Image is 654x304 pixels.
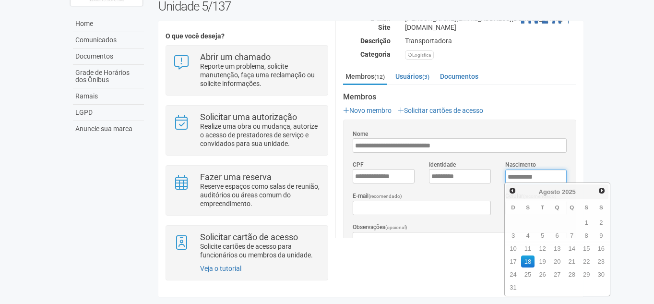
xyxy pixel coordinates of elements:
strong: Solicitar uma autorização [200,112,297,122]
a: 18 [521,255,535,268]
a: Abrir um chamado Reporte um problema, solicite manutenção, faça uma reclamação ou solicite inform... [173,53,321,88]
a: 22 [580,255,594,268]
p: Reserve espaços como salas de reunião, auditórios ou áreas comum do empreendimento. [200,182,321,208]
a: Novo membro [343,107,392,114]
div: Transportadora [398,36,583,45]
a: 5 [535,230,549,242]
a: 29 [580,268,594,280]
a: 14 [565,243,579,255]
a: 17 [506,255,520,268]
a: Anterior [507,185,518,196]
span: Segunda [526,204,530,210]
div: Logística [405,50,434,60]
a: 27 [550,268,564,280]
p: Realize uma obra ou mudança, autorize o acesso de prestadores de serviço e convidados para sua un... [200,122,321,148]
a: 25 [521,268,535,280]
a: 15 [580,243,594,255]
a: 7 [565,230,579,242]
span: (opcional) [385,225,407,230]
span: Próximo [598,187,606,195]
strong: Solicitar cartão de acesso [200,232,298,242]
label: Nascimento [505,160,536,169]
strong: Membros [343,93,576,101]
a: 8 [580,230,594,242]
label: CPF [353,160,364,169]
strong: Fazer uma reserva [200,172,272,182]
p: Solicite cartões de acesso para funcionários ou membros da unidade. [200,242,321,259]
a: Ramais [73,88,144,105]
a: 11 [521,243,535,255]
label: Identidade [429,160,456,169]
label: Observações [353,223,407,232]
a: 10 [506,243,520,255]
a: 31 [506,281,520,293]
a: Solicitar uma autorização Realize uma obra ou mudança, autorize o acesso de prestadores de serviç... [173,113,321,148]
a: 6 [550,230,564,242]
span: Terça [541,204,544,210]
label: Nome [353,130,368,138]
a: 16 [594,243,608,255]
a: 23 [594,255,608,268]
a: 9 [594,230,608,242]
a: Usuários(3) [393,69,432,84]
span: Agosto [539,188,560,195]
small: (12) [374,73,385,80]
a: Fazer uma reserva Reserve espaços como salas de reunião, auditórios ou áreas comum do empreendime... [173,173,321,208]
a: Membros(12) [343,69,387,85]
a: 13 [550,243,564,255]
a: 21 [565,255,579,268]
a: Documentos [438,69,481,84]
span: 2025 [562,188,576,195]
label: E-mail [353,192,402,201]
span: Quarta [555,204,559,210]
span: Domingo [511,204,515,210]
strong: Site [378,24,391,31]
a: Comunicados [73,32,144,49]
a: Solicitar cartão de acesso Solicite cartões de acesso para funcionários ou membros da unidade. [173,233,321,259]
a: Solicitar cartões de acesso [398,107,483,114]
a: Home [73,16,144,32]
strong: Categoria [360,50,391,58]
span: Quinta [570,204,574,210]
strong: Abrir um chamado [200,52,271,62]
span: Sábado [599,204,603,210]
a: 28 [565,268,579,280]
h4: O que você deseja? [166,33,328,40]
a: 30 [594,268,608,280]
a: Próximo [596,185,607,196]
small: (3) [422,73,429,80]
a: Documentos [73,49,144,65]
span: Anterior [509,187,516,195]
a: LGPD [73,105,144,121]
a: 3 [506,230,520,242]
a: 24 [506,268,520,280]
a: 12 [535,243,549,255]
span: (recomendado) [369,194,402,199]
a: 19 [535,255,549,268]
strong: Descrição [360,37,391,45]
div: [DOMAIN_NAME] [398,23,583,32]
a: 1 [580,217,594,229]
a: 2 [594,217,608,229]
a: Veja o tutorial [200,265,241,272]
p: Reporte um problema, solicite manutenção, faça uma reclamação ou solicite informações. [200,62,321,88]
span: Sexta [584,204,588,210]
a: Anuncie sua marca [73,121,144,137]
a: 4 [521,230,535,242]
a: 26 [535,268,549,280]
a: 20 [550,255,564,268]
a: Grade de Horários dos Ônibus [73,65,144,88]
